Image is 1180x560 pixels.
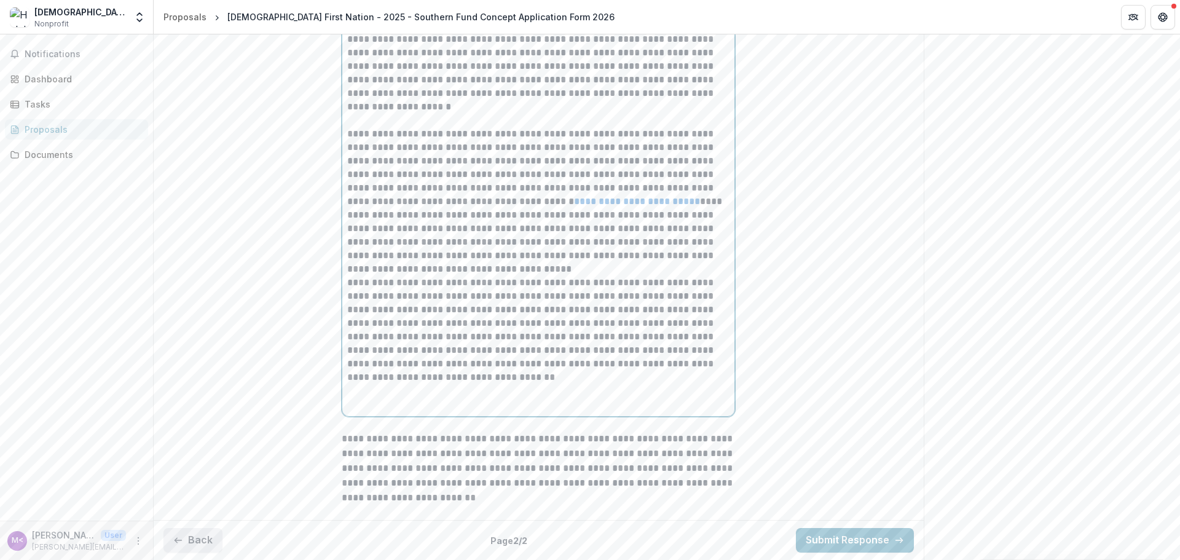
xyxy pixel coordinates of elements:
p: [PERSON_NAME][EMAIL_ADDRESS][PERSON_NAME][DOMAIN_NAME] [32,542,126,553]
div: Melissa Evans <melissa.evans@halalt.org> [12,537,23,545]
button: Get Help [1150,5,1175,30]
span: Nonprofit [34,18,69,30]
button: Back [163,528,222,553]
div: [DEMOGRAPHIC_DATA] First Nation [34,6,126,18]
a: Proposals [159,8,211,26]
p: [PERSON_NAME] <[PERSON_NAME][EMAIL_ADDRESS][PERSON_NAME][DOMAIN_NAME]> [32,529,96,542]
p: Page 2 / 2 [490,534,527,547]
nav: breadcrumb [159,8,619,26]
button: Open entity switcher [131,5,148,30]
div: [DEMOGRAPHIC_DATA] First Nation - 2025 - Southern Fund Concept Application Form 2026 [227,10,615,23]
a: Documents [5,144,148,165]
div: Documents [25,148,138,161]
div: Dashboard [25,73,138,85]
p: User [101,530,126,541]
div: Tasks [25,98,138,111]
a: Dashboard [5,69,148,89]
button: Notifications [5,44,148,64]
span: Notifications [25,49,143,60]
div: Proposals [25,123,138,136]
button: More [131,534,146,548]
img: Halalt First Nation [10,7,29,27]
a: Tasks [5,94,148,114]
a: Proposals [5,119,148,140]
button: Submit Response [796,528,914,553]
div: Proposals [163,10,206,23]
button: Partners [1121,5,1146,30]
